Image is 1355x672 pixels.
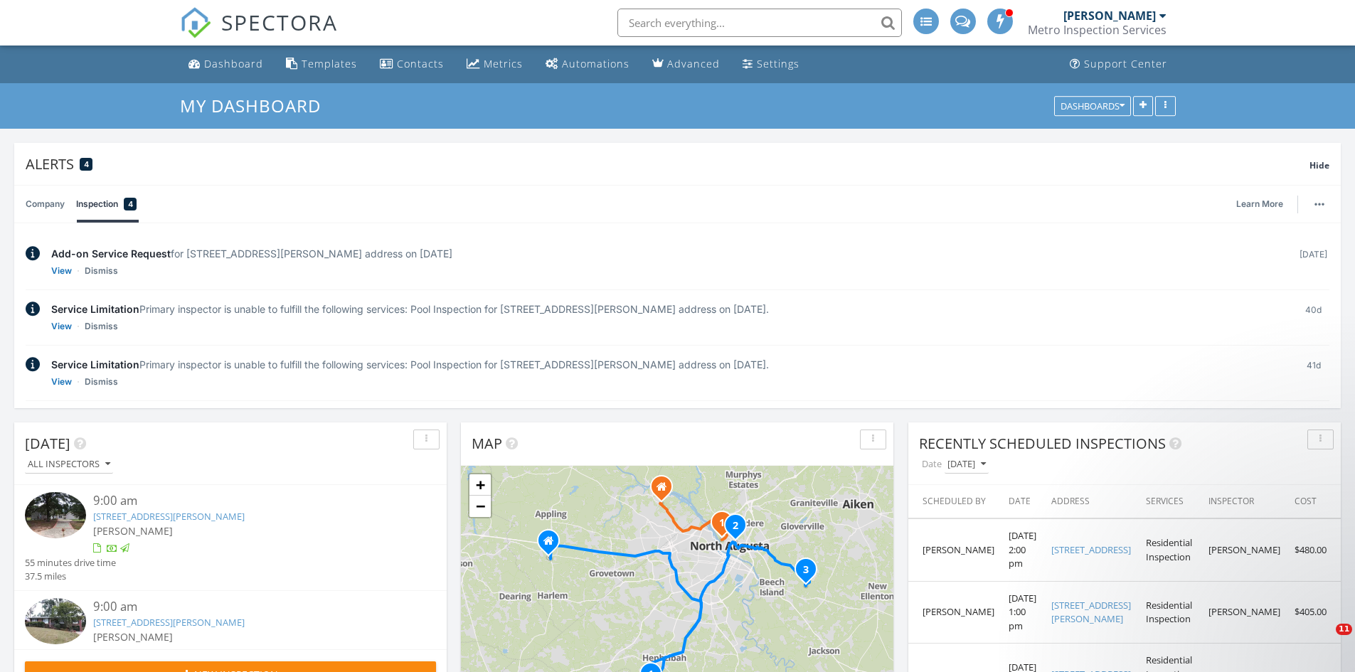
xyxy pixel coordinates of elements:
a: Dismiss [85,319,118,334]
div: 306 Huntley Loop, Harlem GA 30814 [548,540,557,549]
span: 4 [84,159,89,169]
span: Recently Scheduled Inspections [919,434,1166,453]
div: Dashboard [204,57,263,70]
span: [PERSON_NAME] [93,524,173,538]
a: My Dashboard [180,94,333,117]
iframe: Intercom live chat [1307,624,1341,658]
a: Support Center [1064,51,1173,78]
a: [STREET_ADDRESS][PERSON_NAME] [93,616,245,629]
th: Date [1001,485,1044,518]
td: [PERSON_NAME] [908,581,1001,644]
span: Service Limitation [51,358,139,370]
div: [PERSON_NAME] [1063,9,1156,23]
div: Support Center [1084,57,1167,70]
span: 11 [1336,624,1352,635]
div: Primary inspector is unable to fulfill the following services: Pool Inspection for [STREET_ADDRES... [51,302,1286,316]
label: Date [919,454,945,474]
img: info-2c025b9f2229fc06645a.svg [26,357,40,372]
div: 204 Hickory Pl, North Augusta, SC 29841 [735,525,744,533]
img: ellipsis-632cfdd7c38ec3a7d453.svg [1314,203,1324,206]
a: Settings [737,51,805,78]
span: Hide [1309,159,1329,171]
div: Metro Inspection Services [1028,23,1167,37]
input: Search everything... [617,9,902,37]
a: View [51,264,72,278]
a: Dismiss [85,375,118,389]
button: All Inspectors [25,455,113,474]
a: Learn More [1236,197,1292,211]
img: info-2c025b9f2229fc06645a.svg [26,246,40,261]
a: Dashboard [183,51,269,78]
th: Address [1044,485,1139,518]
span: SPECTORA [221,7,338,37]
td: [DATE] 1:00 pm [1001,581,1044,644]
div: All Inspectors [28,459,110,469]
div: 9:00 am [93,492,402,510]
div: Automations [562,57,629,70]
div: Primary inspector is unable to fulfill the following services: Pool Inspection for [STREET_ADDRES... [51,357,1286,372]
a: Advanced [647,51,726,78]
span: Map [472,434,502,453]
a: Inspection [76,186,137,223]
img: info-2c025b9f2229fc06645a.svg [26,302,40,316]
button: [DATE] [945,455,989,474]
div: 40d [1297,302,1329,334]
a: Zoom in [469,474,491,496]
div: 37.5 miles [25,570,116,583]
a: [STREET_ADDRESS][PERSON_NAME] [93,510,245,523]
a: Dismiss [85,264,118,278]
i: 2 [733,521,738,531]
div: Dashboards [1061,101,1125,111]
div: [DATE] [947,459,986,469]
div: 3046 Tarleton Ct, Beech Island, SC 29842 [806,569,814,577]
span: Add-on Service Request [51,247,171,260]
a: Contacts [374,51,450,78]
img: 9572048%2Fcover_photos%2FrczDDYujz4oZgvUh4tsa%2Fsmall.9572048-1759148705651 [25,492,86,538]
span: [DATE] [25,434,70,453]
a: Zoom out [469,496,491,517]
div: Settings [757,57,799,70]
span: Service Limitation [51,303,139,315]
th: Services [1139,485,1201,518]
div: Contacts [397,57,444,70]
th: Inspector [1201,485,1287,518]
a: Automations (Advanced) [540,51,635,78]
td: Residential Inspection [1139,518,1201,581]
button: Dashboards [1054,96,1131,116]
div: 712 Brooks Dr, North Augusta, SC 29841 [722,522,730,530]
a: Templates [280,51,363,78]
a: [STREET_ADDRESS] [1051,543,1131,556]
a: [STREET_ADDRESS][PERSON_NAME] [1051,599,1131,626]
span: [PERSON_NAME] [93,630,173,644]
i: 3 [803,565,809,575]
div: 55 minutes drive time [25,556,116,570]
div: Metrics [484,57,523,70]
a: Company [26,186,65,223]
th: Cost [1287,485,1341,518]
img: The Best Home Inspection Software - Spectora [180,7,211,38]
a: SPECTORA [180,19,338,49]
td: [PERSON_NAME] [908,518,1001,581]
a: 9:00 am [STREET_ADDRESS][PERSON_NAME] [PERSON_NAME] 55 minutes drive time 37.5 miles [25,492,436,583]
i: 1 [719,518,725,528]
td: $480.00 [1287,518,1341,581]
a: View [51,375,72,389]
div: Alerts [26,154,1309,174]
th: Scheduled By [908,485,1001,518]
div: 9:00 am [93,598,402,616]
div: [DATE] [1297,246,1329,278]
img: 9565635%2Freports%2F50bb7f42-63f4-45ad-9fc2-57d881ace2da%2Fcover_photos%2FMzW0lYa8F5J8K7IxoEHm%2F... [25,598,86,644]
div: Advanced [667,57,720,70]
div: Templates [302,57,357,70]
div: 41d [1297,357,1329,389]
div: 609 Millstone Dr, Evans GA 30809 [661,486,670,495]
td: [PERSON_NAME] [1201,518,1287,581]
td: [DATE] 2:00 pm [1001,518,1044,581]
div: for [STREET_ADDRESS][PERSON_NAME] address on [DATE] [51,246,1286,261]
a: Metrics [461,51,528,78]
a: View [51,319,72,334]
span: 4 [128,197,133,211]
